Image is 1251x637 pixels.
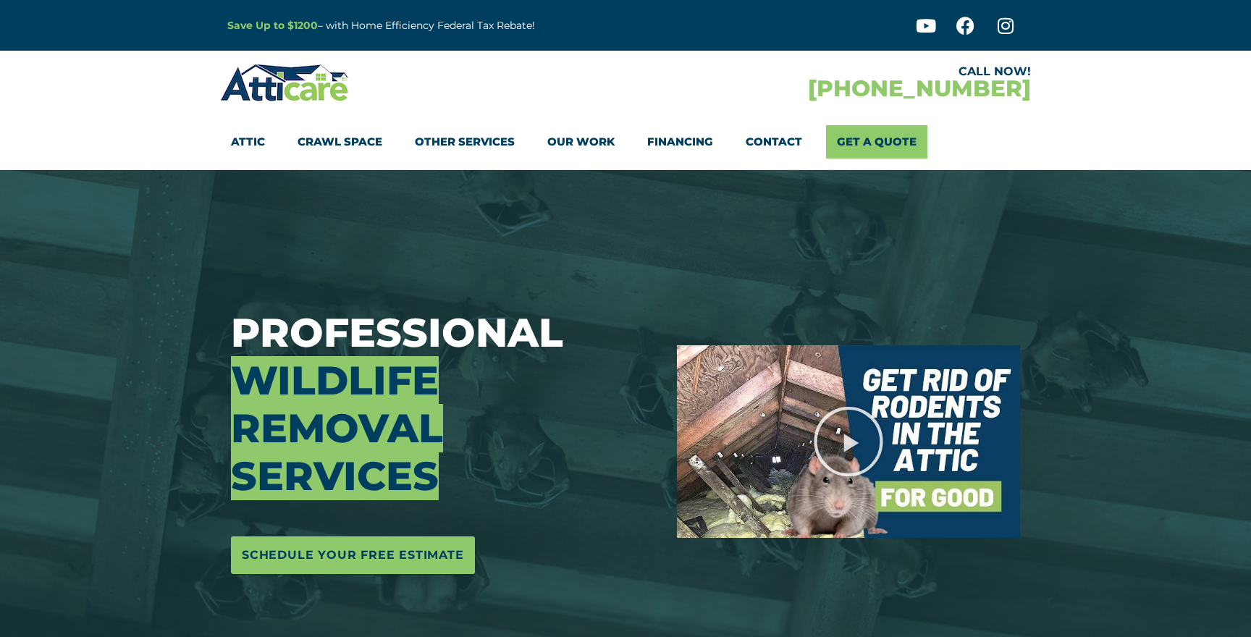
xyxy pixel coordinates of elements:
a: Our Work [547,125,615,159]
h3: Professional [231,309,655,500]
span: Schedule Your Free Estimate [242,544,464,567]
span: Wildlife Removal Services [231,356,443,500]
p: – with Home Efficiency Federal Tax Rebate! [227,17,696,34]
a: Save Up to $1200 [227,19,318,32]
a: Financing [647,125,713,159]
nav: Menu [231,125,1020,159]
div: Play Video [812,405,885,478]
a: Contact [746,125,802,159]
a: Get A Quote [826,125,927,159]
a: Crawl Space [298,125,382,159]
div: CALL NOW! [625,66,1031,77]
a: Schedule Your Free Estimate [231,536,475,574]
a: Other Services [415,125,515,159]
a: Attic [231,125,265,159]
